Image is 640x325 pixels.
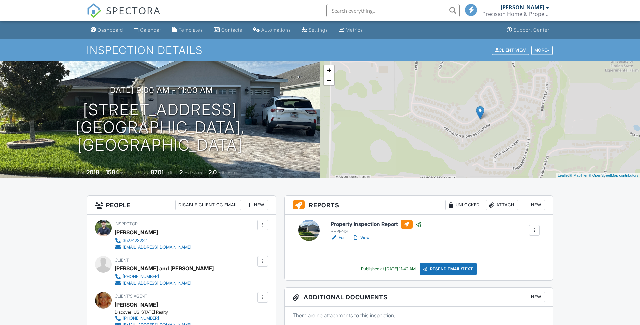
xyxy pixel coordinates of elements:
[346,27,363,33] div: Metrics
[331,229,422,234] div: PHPI-NG
[218,170,237,175] span: bathrooms
[285,196,553,215] h3: Reports
[115,237,191,244] a: 3527423222
[309,27,328,33] div: Settings
[115,244,191,251] a: [EMAIL_ADDRESS][DOMAIN_NAME]
[211,24,245,36] a: Contacts
[115,258,129,263] span: Client
[115,310,197,315] div: Discover [US_STATE] Realty
[123,238,147,243] div: 3527423222
[86,169,99,176] div: 2018
[120,170,129,175] span: sq. ft.
[87,44,553,56] h1: Inspection Details
[556,173,640,178] div: |
[250,24,294,36] a: Automations (Basic)
[106,169,119,176] div: 1584
[531,46,553,55] div: More
[324,65,334,75] a: Zoom in
[501,4,544,11] div: [PERSON_NAME]
[115,221,138,226] span: Inspector
[115,300,158,310] a: [PERSON_NAME]
[115,227,158,237] div: [PERSON_NAME]
[521,292,545,302] div: New
[151,169,164,176] div: 8701
[521,200,545,210] div: New
[115,263,214,273] div: [PERSON_NAME] and [PERSON_NAME]
[445,200,483,210] div: Unlocked
[324,75,334,85] a: Zoom out
[115,294,147,299] span: Client's Agent
[115,280,208,287] a: [EMAIL_ADDRESS][DOMAIN_NAME]
[165,170,173,175] span: sq.ft.
[491,47,531,52] a: Client View
[492,46,529,55] div: Client View
[331,220,422,235] a: Property Inspection Report PHPI-NG
[326,4,460,17] input: Search everything...
[115,315,191,322] a: [PHONE_NUMBER]
[169,24,206,36] a: Templates
[558,173,569,177] a: Leaflet
[261,27,291,33] div: Automations
[88,24,126,36] a: Dashboard
[184,170,202,175] span: bedrooms
[179,169,183,176] div: 2
[87,196,276,215] h3: People
[123,274,159,279] div: [PHONE_NUMBER]
[361,266,416,272] div: Published at [DATE] 11:42 AM
[352,234,370,241] a: View
[123,245,191,250] div: [EMAIL_ADDRESS][DOMAIN_NAME]
[11,101,309,154] h1: [STREET_ADDRESS] [GEOGRAPHIC_DATA], [GEOGRAPHIC_DATA]
[331,234,346,241] a: Edit
[570,173,588,177] a: © MapTiler
[123,316,159,321] div: [PHONE_NUMBER]
[336,24,366,36] a: Metrics
[331,220,422,229] h6: Property Inspection Report
[106,3,161,17] span: SPECTORA
[293,312,545,319] p: There are no attachments to this inspection.
[244,200,268,210] div: New
[107,86,213,95] h3: [DATE] 9:00 am - 11:00 am
[78,170,85,175] span: Built
[140,27,161,33] div: Calendar
[285,288,553,307] h3: Additional Documents
[179,27,203,33] div: Templates
[87,3,101,18] img: The Best Home Inspection Software - Spectora
[486,200,518,210] div: Attach
[136,170,150,175] span: Lot Size
[131,24,164,36] a: Calendar
[420,263,477,275] div: Resend Email/Text
[589,173,638,177] a: © OpenStreetMap contributors
[98,27,123,33] div: Dashboard
[221,27,242,33] div: Contacts
[514,27,549,33] div: Support Center
[115,273,208,280] a: [PHONE_NUMBER]
[87,9,161,23] a: SPECTORA
[175,200,241,210] div: Disable Client CC Email
[299,24,331,36] a: Settings
[208,169,217,176] div: 2.0
[504,24,552,36] a: Support Center
[482,11,549,17] div: Precision Home & Property Inspections
[123,281,191,286] div: [EMAIL_ADDRESS][DOMAIN_NAME]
